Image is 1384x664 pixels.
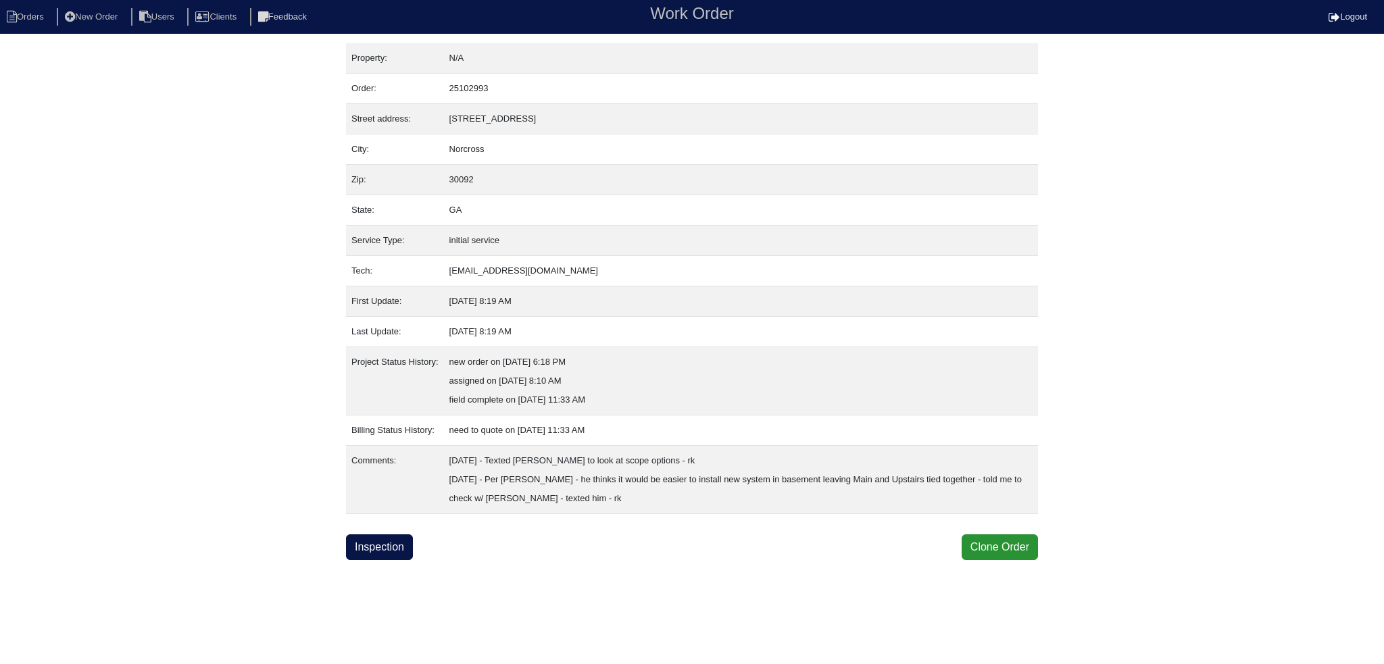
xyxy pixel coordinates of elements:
[449,390,1033,409] div: field complete on [DATE] 11:33 AM
[250,8,318,26] li: Feedback
[444,195,1038,226] td: GA
[444,104,1038,134] td: [STREET_ADDRESS]
[444,286,1038,317] td: [DATE] 8:19 AM
[187,8,247,26] li: Clients
[962,534,1038,560] button: Clone Order
[346,256,444,286] td: Tech:
[57,11,128,22] a: New Order
[346,74,444,104] td: Order:
[444,134,1038,165] td: Norcross
[346,286,444,317] td: First Update:
[346,134,444,165] td: City:
[131,8,185,26] li: Users
[444,256,1038,286] td: [EMAIL_ADDRESS][DOMAIN_NAME]
[444,446,1038,514] td: [DATE] - Texted [PERSON_NAME] to look at scope options - rk [DATE] - Per [PERSON_NAME] - he think...
[346,43,444,74] td: Property:
[449,372,1033,390] div: assigned on [DATE] 8:10 AM
[444,43,1038,74] td: N/A
[346,165,444,195] td: Zip:
[449,421,1033,440] div: need to quote on [DATE] 11:33 AM
[444,317,1038,347] td: [DATE] 8:19 AM
[1329,11,1367,22] a: Logout
[444,226,1038,256] td: initial service
[346,446,444,514] td: Comments:
[449,353,1033,372] div: new order on [DATE] 6:18 PM
[346,104,444,134] td: Street address:
[346,347,444,415] td: Project Status History:
[57,8,128,26] li: New Order
[346,415,444,446] td: Billing Status History:
[346,226,444,256] td: Service Type:
[187,11,247,22] a: Clients
[346,534,413,560] a: Inspection
[346,195,444,226] td: State:
[346,317,444,347] td: Last Update:
[131,11,185,22] a: Users
[444,165,1038,195] td: 30092
[444,74,1038,104] td: 25102993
